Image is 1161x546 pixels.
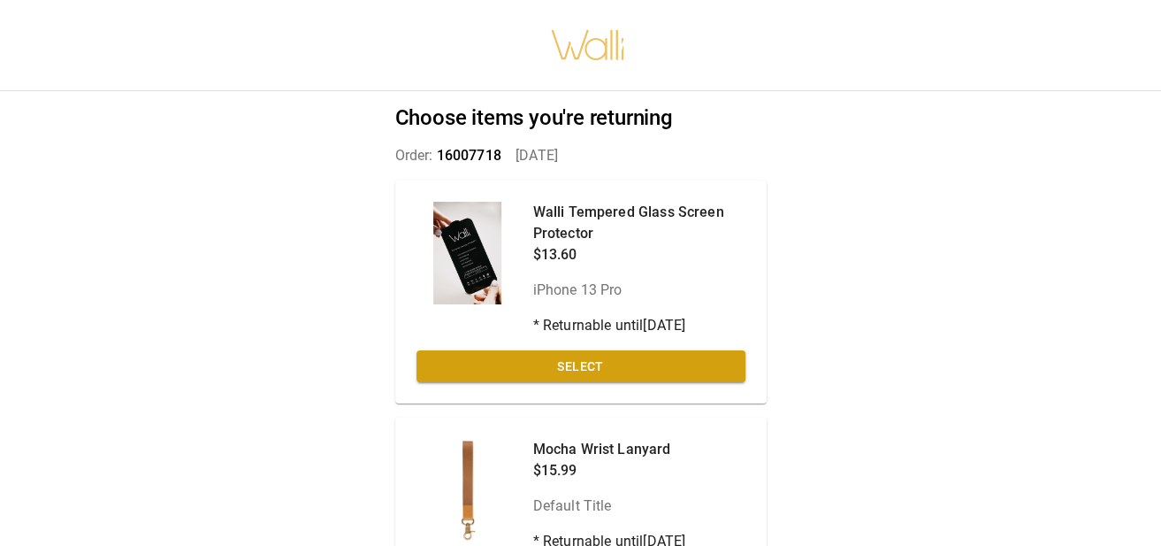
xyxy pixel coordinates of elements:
p: * Returnable until [DATE] [533,315,745,336]
button: Select [416,350,745,383]
p: Default Title [533,496,686,517]
p: $15.99 [533,460,686,481]
p: $13.60 [533,244,745,265]
p: Mocha Wrist Lanyard [533,439,686,460]
p: Order: [DATE] [395,145,767,166]
p: Walli Tempered Glass Screen Protector [533,202,745,244]
p: iPhone 13 Pro [533,280,745,301]
span: 16007718 [437,147,501,164]
img: walli-inc.myshopify.com [550,7,626,83]
h2: Choose items you're returning [395,105,767,131]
